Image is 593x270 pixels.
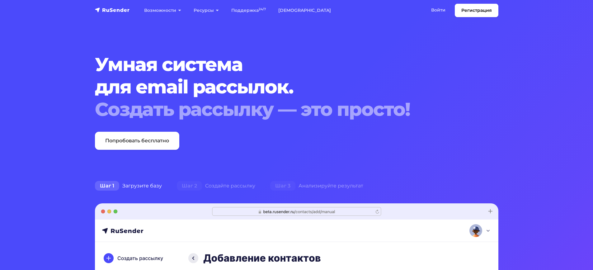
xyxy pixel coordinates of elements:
img: RuSender [95,7,130,13]
a: [DEMOGRAPHIC_DATA] [272,4,337,17]
a: Возможности [138,4,187,17]
a: Ресурсы [187,4,225,17]
h1: Умная система для email рассылок. [95,53,464,121]
a: Поддержка24/7 [225,4,272,17]
span: Шаг 1 [95,181,119,191]
a: Попробовать бесплатно [95,132,179,150]
div: Загрузите базу [87,180,169,192]
a: Регистрация [455,4,498,17]
span: Шаг 3 [270,181,295,191]
div: Анализируйте результат [263,180,371,192]
div: Создайте рассылку [169,180,263,192]
a: Войти [425,4,452,17]
sup: 24/7 [259,7,266,11]
div: Создать рассылку — это просто! [95,98,464,121]
span: Шаг 2 [177,181,202,191]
